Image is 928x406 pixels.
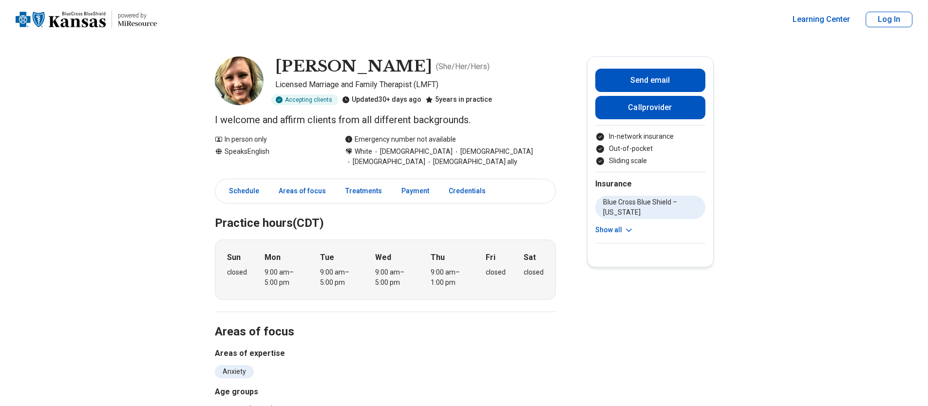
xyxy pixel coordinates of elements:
h3: Areas of expertise [215,348,556,359]
div: When does the program meet? [215,240,556,300]
a: Learning Center [793,14,850,25]
div: Updated 30+ days ago [342,94,421,105]
span: [DEMOGRAPHIC_DATA] [372,147,453,157]
li: Anxiety [215,365,254,378]
h2: Areas of focus [215,300,556,340]
h1: [PERSON_NAME] [275,56,432,77]
span: White [355,147,372,157]
strong: Thu [431,252,445,263]
strong: Tue [320,252,334,263]
strong: Wed [375,252,391,263]
p: ( She/Her/Hers ) [436,61,490,73]
span: [DEMOGRAPHIC_DATA] ally [425,157,517,167]
strong: Sat [524,252,536,263]
a: Home page [16,4,157,35]
p: I welcome and affirm clients from all different backgrounds. [215,113,556,127]
h3: Age groups [215,386,381,398]
h2: Practice hours (CDT) [215,192,556,232]
a: Credentials [443,181,497,201]
div: closed [486,267,506,277]
img: Heather Schafer, Licensed Marriage and Family Therapist (LMFT) [215,56,264,105]
strong: Sun [227,252,241,263]
div: closed [524,267,544,277]
div: 5 years in practice [425,94,492,105]
li: Blue Cross Blue Shield – [US_STATE] [595,196,705,219]
strong: Mon [265,252,281,263]
li: Sliding scale [595,156,705,166]
span: [DEMOGRAPHIC_DATA] [345,157,425,167]
button: Callprovider [595,96,705,119]
div: 9:00 am – 5:00 pm [320,267,358,288]
div: Accepting clients [271,94,338,105]
div: In person only [215,134,325,145]
div: closed [227,267,247,277]
p: powered by [118,12,157,19]
a: Treatments [340,181,388,201]
ul: Payment options [595,131,705,166]
strong: Fri [486,252,495,263]
a: Payment [396,181,435,201]
span: [DEMOGRAPHIC_DATA] [453,147,533,157]
li: Out-of-pocket [595,144,705,154]
a: Areas of focus [273,181,332,201]
div: 9:00 am – 5:00 pm [375,267,413,288]
p: Licensed Marriage and Family Therapist (LMFT) [275,79,556,91]
div: Emergency number not available [345,134,456,145]
div: 9:00 am – 1:00 pm [431,267,468,288]
div: 9:00 am – 5:00 pm [265,267,302,288]
div: Speaks English [215,147,325,167]
button: Log In [866,12,912,27]
button: Send email [595,69,705,92]
button: Show all [595,225,634,235]
h2: Insurance [595,178,705,190]
li: In-network insurance [595,131,705,142]
a: Schedule [217,181,265,201]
